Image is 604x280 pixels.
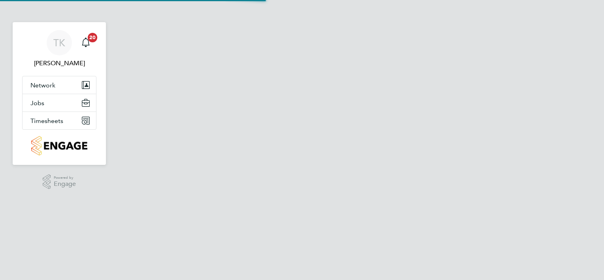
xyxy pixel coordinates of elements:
[30,117,63,125] span: Timesheets
[13,22,106,165] nav: Main navigation
[23,112,96,129] button: Timesheets
[22,59,96,68] span: Tony Kavanagh
[30,99,44,107] span: Jobs
[30,81,55,89] span: Network
[31,136,87,155] img: countryside-properties-logo-retina.png
[54,174,76,181] span: Powered by
[78,30,94,55] a: 20
[53,38,65,48] span: TK
[88,33,97,42] span: 20
[43,174,76,189] a: Powered byEngage
[22,136,96,155] a: Go to home page
[54,181,76,187] span: Engage
[23,94,96,112] button: Jobs
[23,76,96,94] button: Network
[22,30,96,68] a: TK[PERSON_NAME]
